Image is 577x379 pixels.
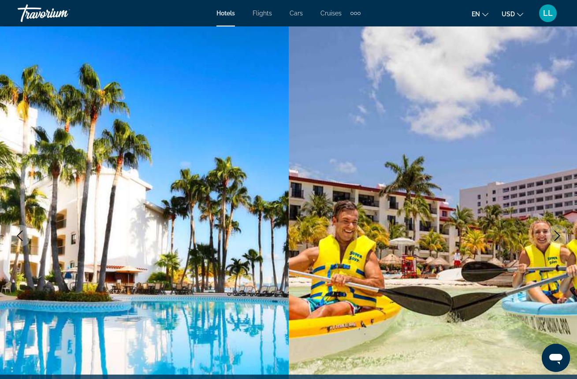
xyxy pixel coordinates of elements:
button: Change language [472,7,488,20]
span: USD [502,11,515,18]
button: Previous image [9,225,31,247]
button: User Menu [536,4,559,22]
span: en [472,11,480,18]
a: Flights [253,10,272,17]
iframe: Botón para iniciar la ventana de mensajería [542,344,570,372]
a: Hotels [216,10,235,17]
span: LL [543,9,553,18]
button: Extra navigation items [350,6,361,20]
a: Cruises [320,10,342,17]
button: Next image [546,225,568,247]
a: Cars [290,10,303,17]
a: Travorium [18,2,106,25]
button: Change currency [502,7,523,20]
